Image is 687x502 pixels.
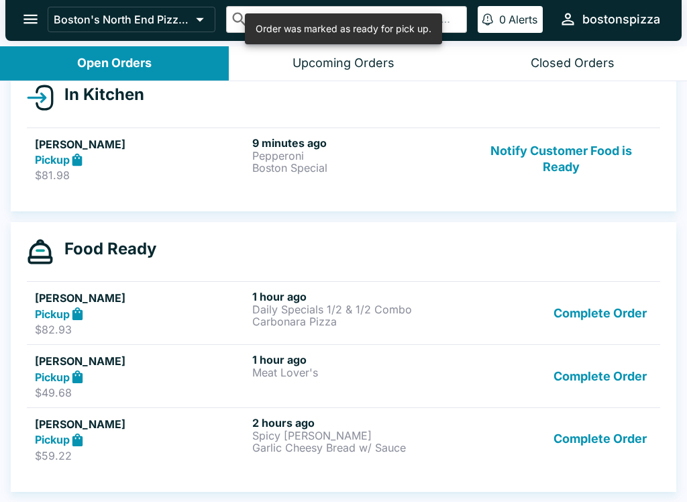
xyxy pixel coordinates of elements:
p: $49.68 [35,386,247,399]
a: [PERSON_NAME]Pickup$81.989 minutes agoPepperoniBoston SpecialNotify Customer Food is Ready [27,128,660,191]
h6: 1 hour ago [252,290,464,303]
button: Complete Order [548,353,652,399]
h5: [PERSON_NAME] [35,353,247,369]
p: Pepperoni [252,150,464,162]
div: Open Orders [77,56,152,71]
p: Meat Lover's [252,366,464,379]
p: $81.98 [35,168,247,182]
div: Closed Orders [531,56,615,71]
p: Boston Special [252,162,464,174]
button: Notify Customer Food is Ready [470,136,652,183]
strong: Pickup [35,307,70,321]
p: Boston's North End Pizza Bakery [54,13,191,26]
a: [PERSON_NAME]Pickup$59.222 hours agoSpicy [PERSON_NAME]Garlic Cheesy Bread w/ SauceComplete Order [27,407,660,470]
div: Upcoming Orders [293,56,394,71]
a: [PERSON_NAME]Pickup$82.931 hour agoDaily Specials 1/2 & 1/2 ComboCarbonara PizzaComplete Order [27,281,660,344]
button: bostonspizza [553,5,666,34]
strong: Pickup [35,433,70,446]
h5: [PERSON_NAME] [35,290,247,306]
h4: Food Ready [54,239,156,259]
h6: 1 hour ago [252,353,464,366]
a: [PERSON_NAME]Pickup$49.681 hour agoMeat Lover'sComplete Order [27,344,660,407]
p: $59.22 [35,449,247,462]
p: Daily Specials 1/2 & 1/2 Combo [252,303,464,315]
p: Garlic Cheesy Bread w/ Sauce [252,442,464,454]
p: 0 [499,13,506,26]
h6: 2 hours ago [252,416,464,430]
strong: Pickup [35,153,70,166]
p: Alerts [509,13,537,26]
h4: In Kitchen [54,85,144,105]
h5: [PERSON_NAME] [35,416,247,432]
p: $82.93 [35,323,247,336]
div: Order was marked as ready for pick up. [256,17,431,40]
strong: Pickup [35,370,70,384]
button: Complete Order [548,416,652,462]
h5: [PERSON_NAME] [35,136,247,152]
div: bostonspizza [582,11,660,28]
button: Boston's North End Pizza Bakery [48,7,215,32]
p: Carbonara Pizza [252,315,464,328]
button: Complete Order [548,290,652,336]
p: Spicy [PERSON_NAME] [252,430,464,442]
h6: 9 minutes ago [252,136,464,150]
button: open drawer [13,2,48,36]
